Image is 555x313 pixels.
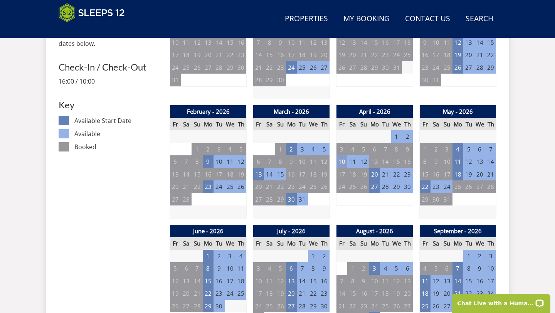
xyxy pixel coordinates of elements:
td: 24 [286,61,297,74]
th: We [474,118,485,131]
td: 16 [275,49,286,61]
th: Sa [264,118,275,131]
td: 19 [192,49,202,61]
td: 21 [485,168,496,181]
td: 19 [319,168,330,181]
td: 13 [369,155,380,168]
td: 16 [380,36,391,49]
td: 27 [253,193,264,206]
td: 1 [203,250,214,263]
td: 29 [369,61,380,74]
td: 4 [308,143,319,156]
td: 14 [474,36,485,49]
th: July - 2026 [253,225,330,237]
td: 22 [275,180,286,193]
td: 21 [264,180,275,193]
td: 2 [286,143,297,156]
th: March - 2026 [253,105,330,118]
td: 5 [358,143,369,156]
dd: Booked [74,142,163,151]
td: 2 [203,143,214,156]
td: 1 [192,143,202,156]
td: 27 [319,61,330,74]
td: 16 [203,168,214,181]
td: 12 [452,36,463,49]
td: 26 [319,180,330,193]
td: 28 [485,180,496,193]
th: Mo [369,237,380,250]
th: Fr [336,237,347,250]
th: Mo [369,118,380,131]
td: 20 [203,49,214,61]
td: 24 [297,180,308,193]
td: 6 [253,155,264,168]
td: 20 [463,49,474,61]
td: 26 [235,180,246,193]
td: 11 [308,155,319,168]
td: 8 [264,36,275,49]
td: 12 [463,155,474,168]
td: 17 [441,168,452,181]
td: 12 [319,155,330,168]
td: 14 [264,168,275,181]
td: 22 [420,180,431,193]
td: 9 [275,36,286,49]
td: 5 [463,143,474,156]
td: 2 [474,250,485,263]
td: 3 [214,143,224,156]
td: 30 [420,74,431,86]
td: 17 [214,168,224,181]
td: 18 [308,168,319,181]
td: 5 [170,262,181,275]
th: Th [402,118,413,131]
td: 21 [253,61,264,74]
td: 16 [402,155,413,168]
td: 14 [358,36,369,49]
th: Fr [253,237,264,250]
td: 30 [380,61,391,74]
td: 13 [203,36,214,49]
td: 12 [308,36,319,49]
th: Th [319,118,330,131]
th: Sa [431,237,441,250]
th: Tu [214,237,224,250]
td: 19 [336,49,347,61]
td: 10 [297,155,308,168]
th: Tu [214,118,224,131]
td: 30 [235,61,246,74]
th: Sa [431,118,441,131]
th: April - 2026 [336,105,413,118]
td: 21 [214,49,224,61]
th: Su [275,237,286,250]
th: Su [192,118,202,131]
th: Su [358,237,369,250]
td: 28 [264,193,275,206]
td: 29 [264,74,275,86]
td: 6 [474,143,485,156]
th: We [308,118,319,131]
h3: Key [59,100,163,110]
td: 29 [275,193,286,206]
td: 23 [275,61,286,74]
td: 7 [253,36,264,49]
td: 17 [170,49,181,61]
th: Su [358,118,369,131]
th: Mo [452,237,463,250]
td: 25 [297,61,308,74]
td: 14 [485,155,496,168]
td: 25 [402,49,413,61]
td: 23 [380,49,391,61]
td: 27 [369,180,380,193]
td: 28 [181,193,192,206]
td: 19 [358,168,369,181]
td: 18 [441,49,452,61]
th: Th [235,237,246,250]
td: 20 [369,168,380,181]
td: 12 [358,155,369,168]
td: 29 [391,180,402,193]
td: 30 [275,74,286,86]
td: 18 [181,49,192,61]
th: Fr [336,118,347,131]
td: 4 [225,143,235,156]
dd: Available Start Date [74,116,163,125]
